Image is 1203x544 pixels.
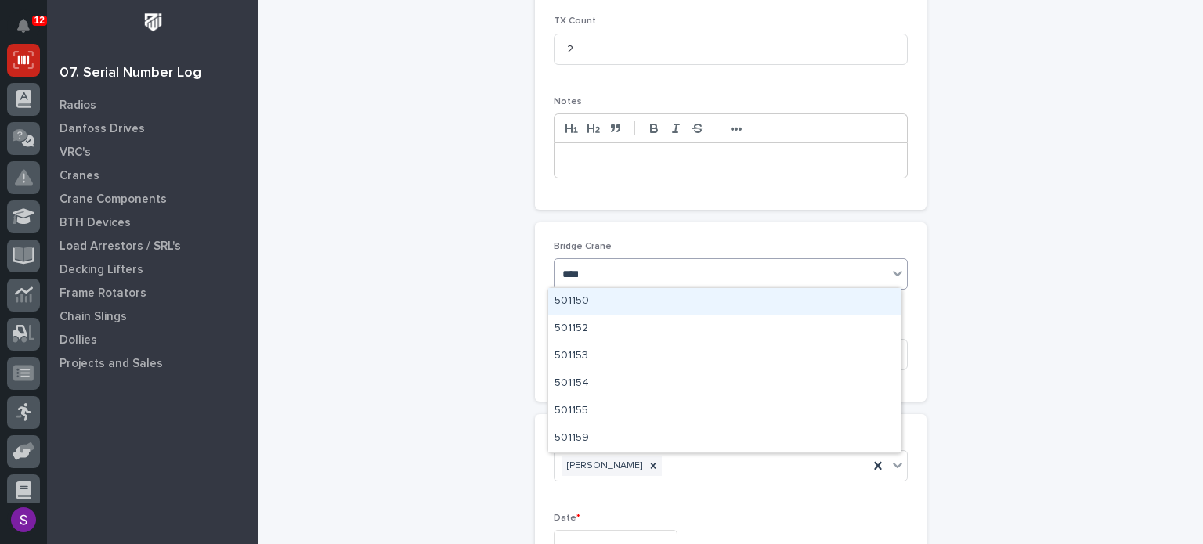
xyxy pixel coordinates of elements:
div: 07. Serial Number Log [60,65,201,82]
div: 501152 [548,315,901,343]
a: Danfoss Drives [47,117,258,140]
p: VRC's [60,146,91,160]
a: BTH Devices [47,211,258,234]
p: Dollies [60,333,97,348]
div: Notifications12 [20,19,40,44]
p: Chain Slings [60,310,127,324]
span: TX Count [554,16,596,26]
p: 12 [34,15,45,26]
a: Crane Components [47,187,258,211]
a: VRC's [47,140,258,164]
div: 501153 [548,343,901,370]
a: Cranes [47,164,258,187]
div: 501155 [548,398,901,425]
p: Decking Lifters [60,263,143,277]
strong: ••• [731,123,742,135]
div: [PERSON_NAME] [562,456,645,477]
p: BTH Devices [60,216,131,230]
p: Danfoss Drives [60,122,145,136]
a: Dollies [47,328,258,351]
div: 501154 [548,370,901,398]
button: ••• [725,119,747,138]
a: Radios [47,93,258,117]
div: 501159 [548,425,901,452]
button: Notifications [7,9,40,42]
p: Cranes [60,169,99,183]
a: Projects and Sales [47,351,258,375]
p: Crane Components [60,193,167,207]
span: Notes [554,97,582,106]
span: Date [554,513,580,523]
p: Load Arrestors / SRL's [60,240,181,254]
a: Decking Lifters [47,258,258,281]
a: Chain Slings [47,304,258,328]
button: users-avatar [7,503,40,536]
p: Projects and Sales [60,357,163,371]
div: 501150 [548,288,901,315]
p: Frame Rotators [60,286,146,301]
img: Workspace Logo [139,8,168,37]
a: Frame Rotators [47,281,258,304]
a: Load Arrestors / SRL's [47,234,258,258]
p: Radios [60,99,96,113]
span: Bridge Crane [554,242,612,251]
